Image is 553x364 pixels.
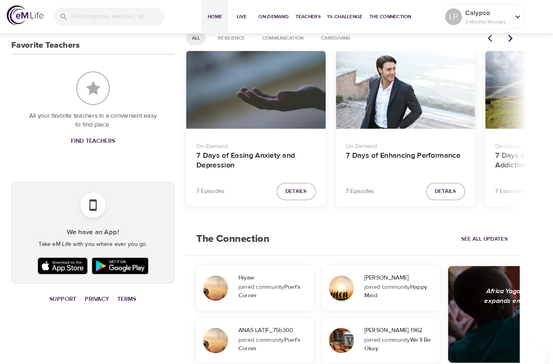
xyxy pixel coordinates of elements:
span: Details [439,180,459,189]
p: On-Demand [353,134,468,146]
span: The Connection [376,12,416,20]
div: Resilience [224,30,261,43]
button: 7 Days of Enhancing Performance [343,49,478,125]
div: joined community [371,324,438,340]
strong: We’ll Be Okay [371,324,435,340]
span: Home [217,12,236,20]
p: 3 Mindful Minutes [468,17,511,25]
strong: Poet's Corner [249,273,309,289]
iframe: Button to launch messaging window [521,332,547,358]
div: [PERSON_NAME] [371,264,440,272]
div: joined community [249,324,317,340]
button: Previous items [485,28,503,46]
h3: Favorite Teachers [30,39,97,48]
a: Privacy [101,285,125,292]
div: Communication [267,30,317,43]
li: · [128,283,130,294]
div: Caregiving [324,30,363,43]
a: See All Updates [462,224,511,237]
span: Resilience [225,33,260,40]
h4: 7 Days of Enhancing Performance [353,146,468,165]
span: See All Updates [464,226,509,235]
img: Google Play Store [106,246,164,267]
img: logo [26,5,62,24]
p: Calypso [468,8,511,17]
span: On-Demand [269,12,298,20]
p: Take eM Life with you where ever you go. [37,231,181,240]
span: Find Teachers [88,131,131,141]
div: joined community [249,273,317,289]
h2: The Connection [199,215,289,246]
span: Details [295,180,315,189]
div: joined community [371,273,438,289]
span: Teachers [304,12,329,20]
a: Terms [133,285,151,292]
span: All [200,33,217,40]
div: ANAS LATIF_75b300 [249,315,319,323]
a: Support [67,285,93,292]
strong: Poet's Corner [249,324,309,340]
button: Next items [503,28,521,46]
img: Favorite Teachers [93,69,125,101]
div: LP [449,8,465,24]
div: [PERSON_NAME] 1962 [371,315,440,323]
button: 7 Days of Easing Anxiety and Depression [199,49,334,125]
h4: 7 Days of Easing Anxiety and Depression [209,146,324,165]
img: Apple App Store [54,246,106,267]
button: Details [286,176,324,193]
p: 7 Episodes [353,180,381,189]
p: All your favorite teachers in a convienient easy to find place. [47,107,172,125]
span: Caregiving [324,33,363,40]
a: Find Teachers [85,129,134,144]
input: Find programs, teachers, etc... [88,7,178,25]
strong: Happy Mind [371,273,432,289]
span: Live [243,12,262,20]
button: Details [430,176,468,193]
nav: breadcrumb [30,283,188,294]
p: 7 Episodes [209,180,236,189]
h5: We have an App! [37,220,181,228]
span: Communication [268,33,317,40]
p: On-Demand [209,134,324,146]
div: All [199,30,218,43]
li: · [96,283,98,294]
div: Hiyaw [249,264,319,272]
p: 7 Episodes [497,180,525,189]
span: 1% Challenge [335,12,369,20]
